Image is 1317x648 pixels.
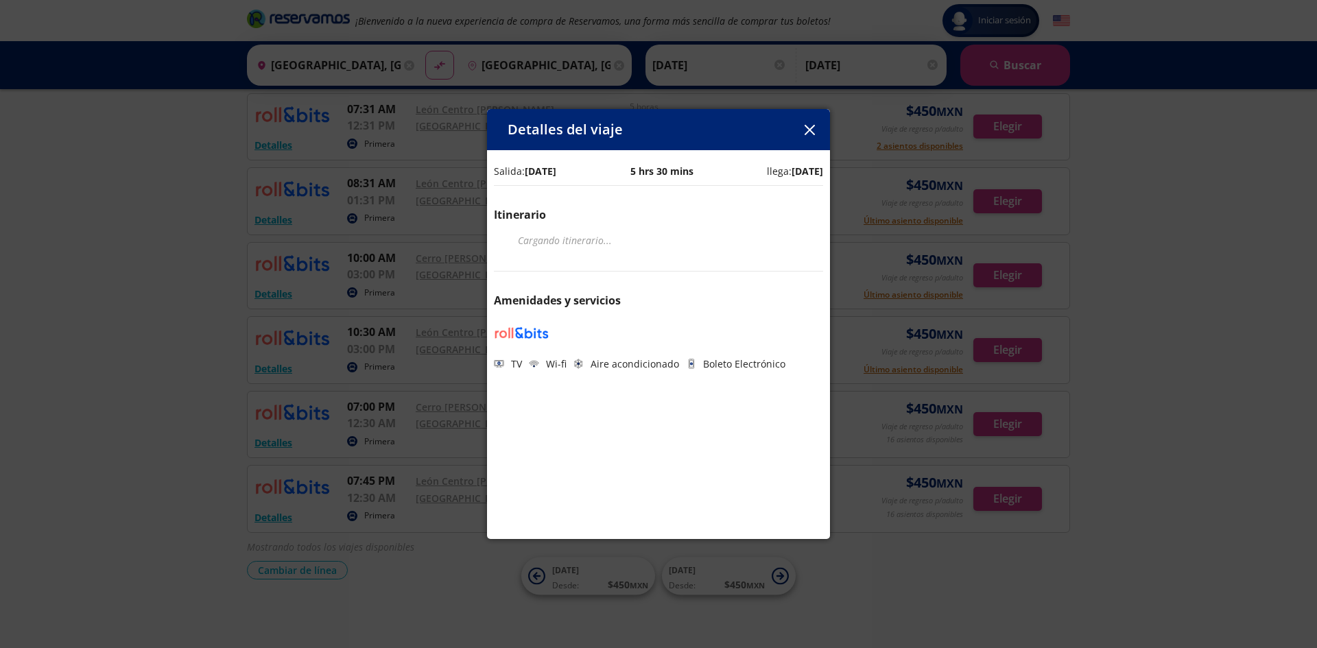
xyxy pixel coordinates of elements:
[511,357,522,371] p: TV
[508,119,623,140] p: Detalles del viaje
[792,165,823,178] b: [DATE]
[494,206,823,223] p: Itinerario
[630,164,693,178] p: 5 hrs 30 mins
[494,322,549,343] img: ROLL & BITS
[767,164,823,178] p: llega:
[518,234,612,247] em: Cargando itinerario ...
[525,165,556,178] b: [DATE]
[494,292,823,309] p: Amenidades y servicios
[591,357,679,371] p: Aire acondicionado
[546,357,567,371] p: Wi-fi
[703,357,785,371] p: Boleto Electrónico
[494,164,556,178] p: Salida:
